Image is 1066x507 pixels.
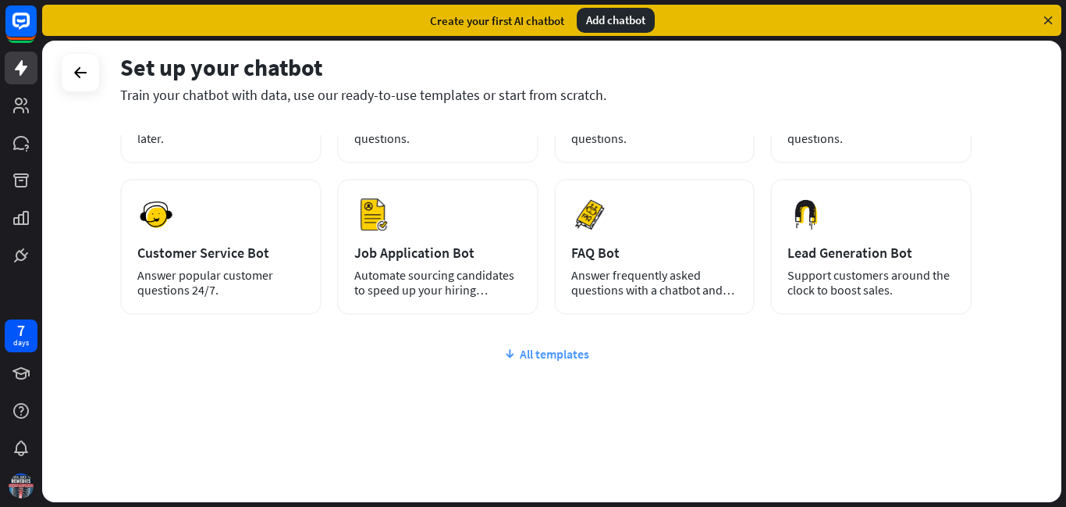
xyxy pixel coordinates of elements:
[354,244,521,262] div: Job Application Bot
[787,244,954,262] div: Lead Generation Bot
[430,13,564,28] div: Create your first AI chatbot
[571,244,738,262] div: FAQ Bot
[137,244,304,262] div: Customer Service Bot
[571,268,738,298] div: Answer frequently asked questions with a chatbot and save your time.
[354,268,521,298] div: Automate sourcing candidates to speed up your hiring process.
[17,323,25,337] div: 7
[137,268,304,298] div: Answer popular customer questions 24/7.
[787,268,954,298] div: Support customers around the clock to boost sales.
[577,8,655,33] div: Add chatbot
[5,320,37,352] a: 7 days
[120,52,972,82] div: Set up your chatbot
[120,86,972,104] div: Train your chatbot with data, use our ready-to-use templates or start from scratch.
[13,337,29,348] div: days
[120,346,972,362] div: All templates
[12,6,59,53] button: Open LiveChat chat widget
